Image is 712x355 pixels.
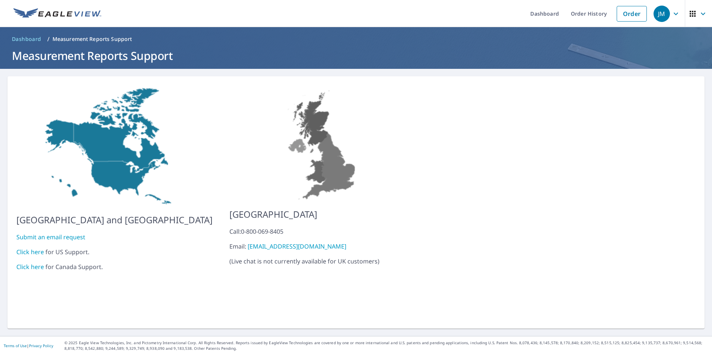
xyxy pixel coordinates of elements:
[16,247,213,256] div: for US Support.
[64,340,708,351] p: © 2025 Eagle View Technologies, Inc. and Pictometry International Corp. All Rights Reserved. Repo...
[9,48,703,63] h1: Measurement Reports Support
[9,33,44,45] a: Dashboard
[4,343,27,348] a: Terms of Use
[16,85,213,207] img: US-MAP
[47,35,50,44] li: /
[16,213,213,227] p: [GEOGRAPHIC_DATA] and [GEOGRAPHIC_DATA]
[229,227,417,236] div: Call: 0-800-069-8405
[16,262,213,271] div: for Canada Support.
[229,208,417,221] p: [GEOGRAPHIC_DATA]
[617,6,647,22] a: Order
[13,8,101,19] img: EV Logo
[29,343,53,348] a: Privacy Policy
[16,248,44,256] a: Click here
[16,263,44,271] a: Click here
[248,242,346,250] a: [EMAIL_ADDRESS][DOMAIN_NAME]
[229,85,417,202] img: US-MAP
[229,227,417,266] p: ( Live chat is not currently available for UK customers )
[229,242,417,251] div: Email:
[16,233,85,241] a: Submit an email request
[4,343,53,348] p: |
[12,35,41,43] span: Dashboard
[53,35,132,43] p: Measurement Reports Support
[9,33,703,45] nav: breadcrumb
[654,6,670,22] div: JM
